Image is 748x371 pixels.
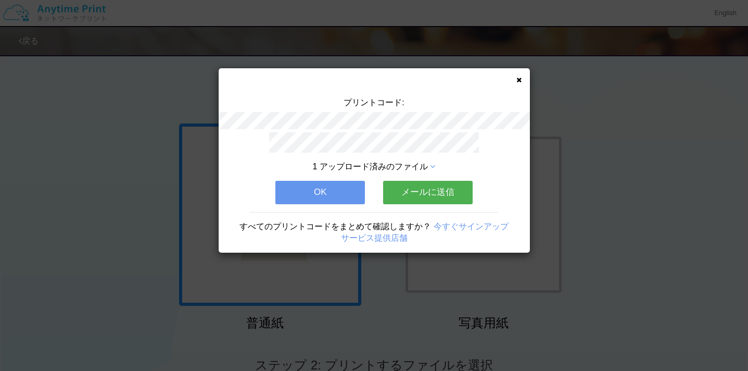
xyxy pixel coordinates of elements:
span: 1 アップロード済みのファイル [313,162,428,171]
button: メールに送信 [383,181,473,204]
span: プリントコード: [344,98,404,107]
button: OK [275,181,365,204]
span: すべてのプリントコードをまとめて確認しますか？ [239,222,431,231]
a: 今すぐサインアップ [434,222,509,231]
a: サービス提供店舗 [341,233,408,242]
